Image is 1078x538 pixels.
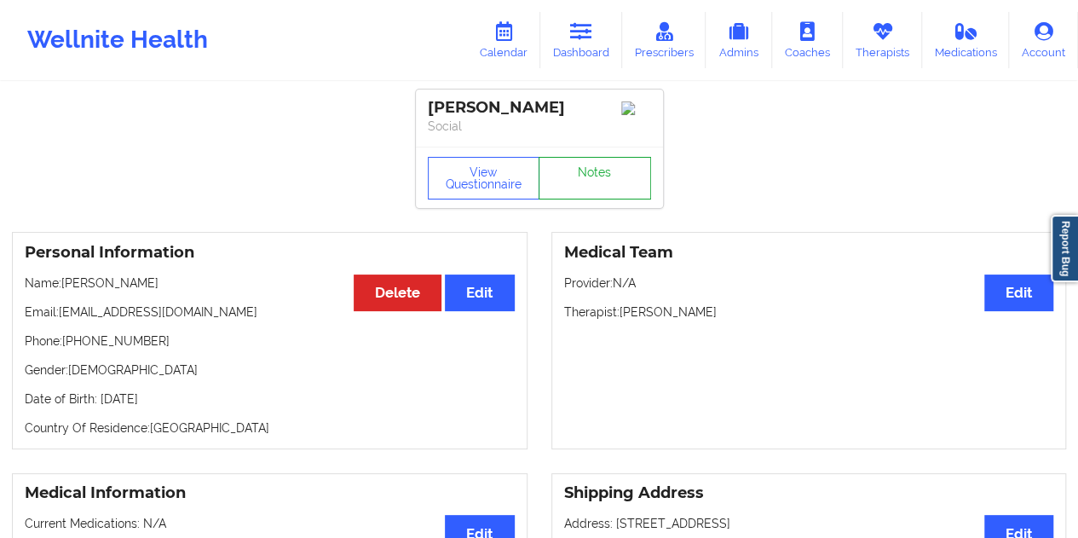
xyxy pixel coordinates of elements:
[564,304,1054,321] p: Therapist: [PERSON_NAME]
[25,390,515,408] p: Date of Birth: [DATE]
[984,275,1053,311] button: Edit
[540,12,622,68] a: Dashboard
[621,101,651,115] img: Image%2Fplaceholer-image.png
[1051,215,1078,282] a: Report Bug
[25,515,515,532] p: Current Medications: N/A
[772,12,843,68] a: Coaches
[539,157,651,200] a: Notes
[1009,12,1078,68] a: Account
[25,243,515,263] h3: Personal Information
[25,304,515,321] p: Email: [EMAIL_ADDRESS][DOMAIN_NAME]
[428,98,651,118] div: [PERSON_NAME]
[843,12,922,68] a: Therapists
[564,515,1054,532] p: Address: [STREET_ADDRESS]
[25,419,515,437] p: Country Of Residence: [GEOGRAPHIC_DATA]
[25,483,515,503] h3: Medical Information
[445,275,514,311] button: Edit
[564,483,1054,503] h3: Shipping Address
[25,362,515,379] p: Gender: [DEMOGRAPHIC_DATA]
[622,12,706,68] a: Prescribers
[706,12,772,68] a: Admins
[428,157,540,200] button: View Questionnaire
[354,275,441,311] button: Delete
[25,275,515,292] p: Name: [PERSON_NAME]
[922,12,1010,68] a: Medications
[25,333,515,350] p: Phone: [PHONE_NUMBER]
[564,243,1054,263] h3: Medical Team
[467,12,540,68] a: Calendar
[428,118,651,135] p: Social
[564,275,1054,292] p: Provider: N/A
